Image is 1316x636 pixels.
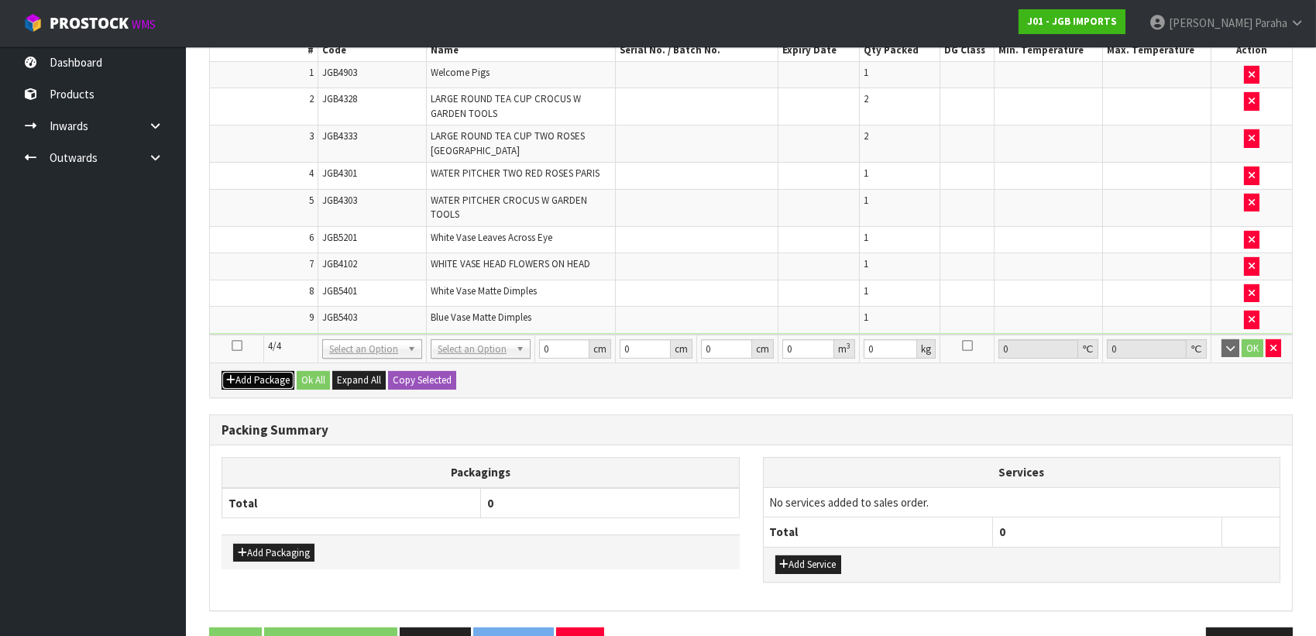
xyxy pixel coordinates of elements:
span: JGB5401 [322,284,357,297]
div: cm [589,339,611,359]
td: No services added to sales order. [764,487,1280,517]
th: Code [318,40,427,62]
th: Min. Temperature [995,40,1103,62]
span: JGB4102 [322,257,357,270]
span: White Vase Matte Dimples [431,284,537,297]
div: kg [917,339,936,359]
span: White Vase Leaves Across Eye [431,231,552,244]
span: Select an Option [329,340,401,359]
span: 6 [309,231,314,244]
span: 1 [864,167,868,180]
th: DG Class [940,40,995,62]
span: WHITE VASE HEAD FLOWERS ON HEAD [431,257,590,270]
span: 2 [309,92,314,105]
span: 0 [487,496,493,511]
th: Expiry Date [778,40,859,62]
div: m [834,339,855,359]
span: Welcome Pigs [431,66,490,79]
span: 1 [864,284,868,297]
span: JGB5201 [322,231,357,244]
a: J01 - JGB IMPORTS [1019,9,1125,34]
span: JGB5403 [322,311,357,324]
span: WATER PITCHER TWO RED ROSES PARIS [431,167,600,180]
span: LARGE ROUND TEA CUP TWO ROSES [GEOGRAPHIC_DATA] [431,129,585,156]
th: Action [1211,40,1292,62]
strong: J01 - JGB IMPORTS [1027,15,1117,28]
span: JGB4333 [322,129,357,143]
button: Expand All [332,371,386,390]
span: LARGE ROUND TEA CUP CROCUS W GARDEN TOOLS [431,92,581,119]
th: Serial No. / Batch No. [616,40,778,62]
span: Blue Vase Matte Dimples [431,311,531,324]
span: 4 [309,167,314,180]
span: WATER PITCHER CROCUS W GARDEN TOOLS [431,194,587,221]
span: 3 [309,129,314,143]
th: # [210,40,318,62]
button: Add Packaging [233,544,314,562]
th: Total [222,488,481,518]
span: JGB4328 [322,92,357,105]
span: 7 [309,257,314,270]
img: cube-alt.png [23,13,43,33]
span: 1 [864,257,868,270]
th: Total [764,517,993,547]
span: 1 [309,66,314,79]
span: 1 [864,311,868,324]
span: Paraha [1255,15,1287,30]
h3: Packing Summary [222,423,1280,438]
span: JGB4903 [322,66,357,79]
div: ℃ [1078,339,1098,359]
span: 4/4 [268,339,281,352]
span: Select an Option [438,340,510,359]
button: Add Package [222,371,294,390]
button: Ok All [297,371,330,390]
sup: 3 [847,341,850,351]
th: Max. Temperature [1102,40,1211,62]
span: Expand All [337,373,381,387]
button: Copy Selected [388,371,456,390]
span: JGB4303 [322,194,357,207]
span: JGB4301 [322,167,357,180]
th: Name [426,40,615,62]
button: Add Service [775,555,841,574]
span: 1 [864,66,868,79]
span: ProStock [50,13,129,33]
span: 2 [864,129,868,143]
th: Qty Packed [859,40,940,62]
button: OK [1242,339,1263,358]
span: 1 [864,194,868,207]
span: 5 [309,194,314,207]
th: Services [764,458,1280,487]
div: cm [671,339,692,359]
span: 8 [309,284,314,297]
th: Packagings [222,458,740,488]
div: cm [752,339,774,359]
span: 1 [864,231,868,244]
div: ℃ [1187,339,1207,359]
span: 9 [309,311,314,324]
span: 0 [999,524,1005,539]
small: WMS [132,17,156,32]
span: [PERSON_NAME] [1169,15,1252,30]
span: 2 [864,92,868,105]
